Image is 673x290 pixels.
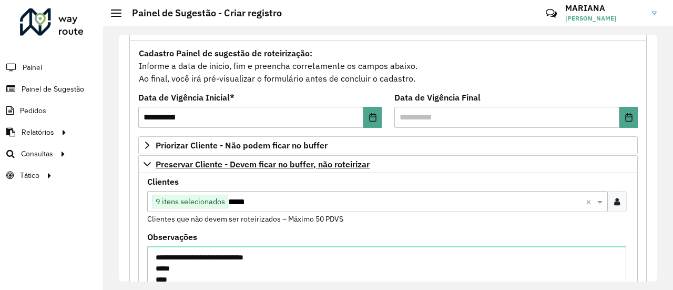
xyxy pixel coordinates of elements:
button: Choose Date [363,107,382,128]
span: Preservar Cliente - Devem ficar no buffer, não roteirizar [156,160,370,168]
h3: MARIANA [565,3,644,13]
span: [PERSON_NAME] [565,14,644,23]
span: Clear all [586,195,595,208]
h2: Painel de Sugestão - Criar registro [121,7,282,19]
span: Relatórios [22,127,54,138]
button: Choose Date [619,107,638,128]
span: Painel [23,62,42,73]
strong: Cadastro Painel de sugestão de roteirização: [139,48,312,58]
span: Pedidos [20,105,46,116]
div: Informe a data de inicio, fim e preencha corretamente os campos abaixo. Ao final, você irá pré-vi... [138,46,638,85]
a: Preservar Cliente - Devem ficar no buffer, não roteirizar [138,155,638,173]
small: Clientes que não devem ser roteirizados – Máximo 50 PDVS [147,214,343,224]
label: Observações [147,231,197,243]
span: Priorizar Cliente - Não podem ficar no buffer [156,141,328,149]
span: Painel de Sugestão [22,84,84,95]
label: Data de Vigência Inicial [138,91,234,104]
label: Clientes [147,175,179,188]
span: Tático [20,170,39,181]
span: 9 itens selecionados [153,195,228,208]
label: Data de Vigência Final [394,91,481,104]
a: Priorizar Cliente - Não podem ficar no buffer [138,136,638,154]
span: Consultas [21,148,53,159]
a: Contato Rápido [540,2,563,25]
